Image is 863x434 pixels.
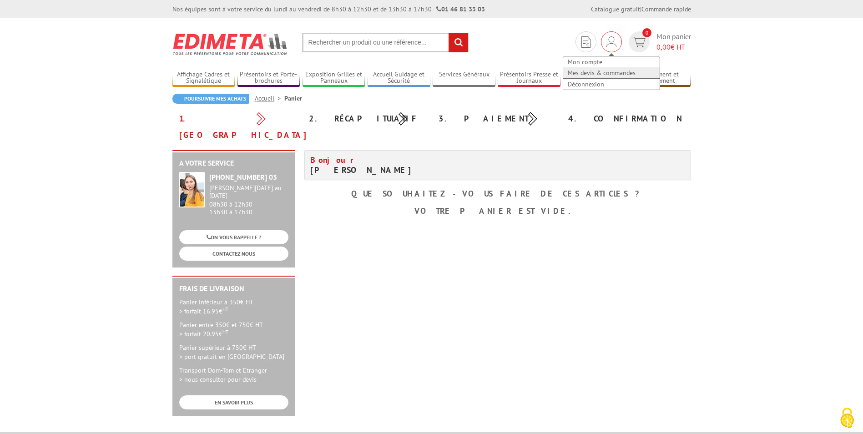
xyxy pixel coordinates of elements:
a: Accueil Guidage et Sécurité [368,71,430,86]
a: Déconnexion [563,79,660,90]
a: Mes devis & commandes [563,67,660,78]
img: Edimeta [172,27,288,61]
a: ON VOUS RAPPELLE ? [179,230,288,244]
h4: [PERSON_NAME] [310,155,491,175]
span: Mon panier [656,31,691,52]
a: Catalogue gratuit [591,5,640,13]
div: 1. [GEOGRAPHIC_DATA] [172,111,302,143]
div: 08h30 à 12h30 13h30 à 17h30 [209,184,288,216]
p: Panier supérieur à 750€ HT [179,343,288,361]
div: 4. Confirmation [561,111,691,127]
div: Nos équipes sont à votre service du lundi au vendredi de 8h30 à 12h30 et de 13h30 à 17h30 [172,5,485,14]
span: > forfait 20.95€ [179,330,228,338]
b: Votre panier est vide. [414,206,581,216]
span: > forfait 16.95€ [179,307,228,315]
a: Présentoirs Presse et Journaux [498,71,560,86]
a: Services Généraux [433,71,495,86]
a: devis rapide 0 Mon panier 0,00€ HT [626,31,691,52]
span: 0 [642,28,651,37]
div: Mon compte Mes devis & commandes Déconnexion [601,31,622,52]
a: Présentoirs et Porte-brochures [237,71,300,86]
sup: HT [222,306,228,312]
sup: HT [222,328,228,335]
div: [PERSON_NAME][DATE] au [DATE] [209,184,288,200]
h2: Frais de Livraison [179,285,288,293]
a: Affichage Cadres et Signalétique [172,71,235,86]
b: Que souhaitez-vous faire de ces articles ? [351,188,644,199]
a: Mon compte [563,56,660,67]
li: Panier [284,94,302,103]
a: CONTACTEZ-NOUS [179,247,288,261]
img: widget-service.jpg [179,172,205,207]
button: Cookies (fenêtre modale) [831,403,863,434]
span: € HT [656,42,691,52]
strong: [PHONE_NUMBER] 03 [209,172,277,182]
p: Transport Dom-Tom et Etranger [179,366,288,384]
a: Poursuivre mes achats [172,94,249,104]
input: Rechercher un produit ou une référence... [302,33,469,52]
p: Panier entre 350€ et 750€ HT [179,320,288,338]
strong: 01 46 81 33 03 [436,5,485,13]
a: EN SAVOIR PLUS [179,395,288,409]
img: devis rapide [606,36,616,47]
img: devis rapide [581,36,590,48]
a: Exposition Grilles et Panneaux [303,71,365,86]
p: Panier inférieur à 350€ HT [179,298,288,316]
h2: A votre service [179,159,288,167]
img: devis rapide [632,37,646,47]
span: 0,00 [656,42,671,51]
span: > port gratuit en [GEOGRAPHIC_DATA] [179,353,284,361]
a: Commande rapide [641,5,691,13]
div: 2. Récapitulatif [302,111,432,127]
input: rechercher [449,33,468,52]
span: Bonjour [310,155,358,165]
div: | [591,5,691,14]
span: > nous consulter pour devis [179,375,257,384]
img: Cookies (fenêtre modale) [836,407,858,429]
div: 3. Paiement [432,111,561,127]
a: Accueil [255,94,284,102]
